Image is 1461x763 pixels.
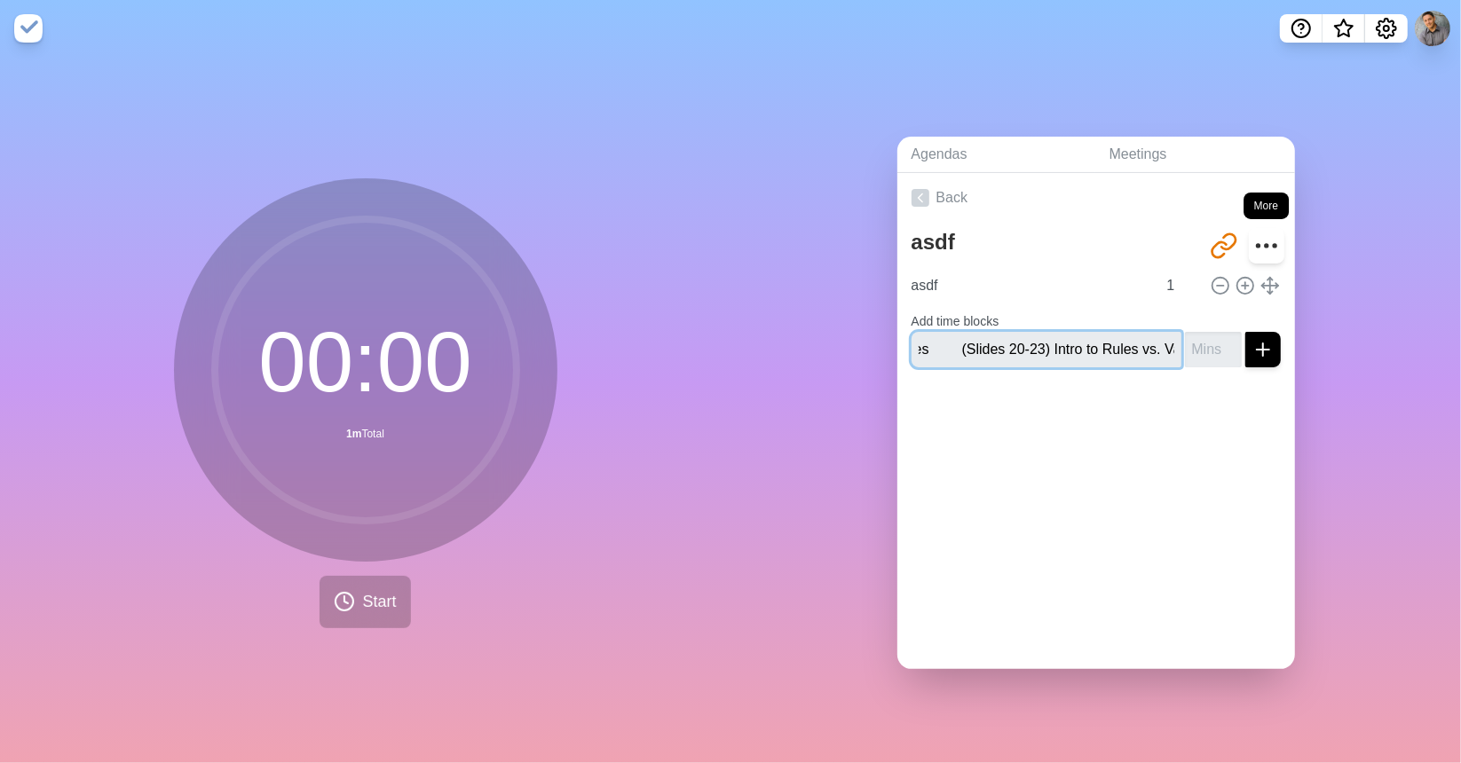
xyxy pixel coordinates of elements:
a: Meetings [1095,137,1295,173]
button: More [1249,228,1284,264]
img: timeblocks logo [14,14,43,43]
input: Mins [1185,332,1242,367]
input: Name [912,332,1181,367]
input: Name [904,268,1157,303]
label: Add time blocks [912,314,999,328]
button: Start [320,576,410,628]
span: Start [362,590,396,614]
a: Back [897,173,1295,223]
button: What’s new [1323,14,1365,43]
a: Agendas [897,137,1095,173]
button: Settings [1365,14,1408,43]
input: Mins [1160,268,1203,303]
button: Share link [1206,228,1242,264]
button: Help [1280,14,1323,43]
